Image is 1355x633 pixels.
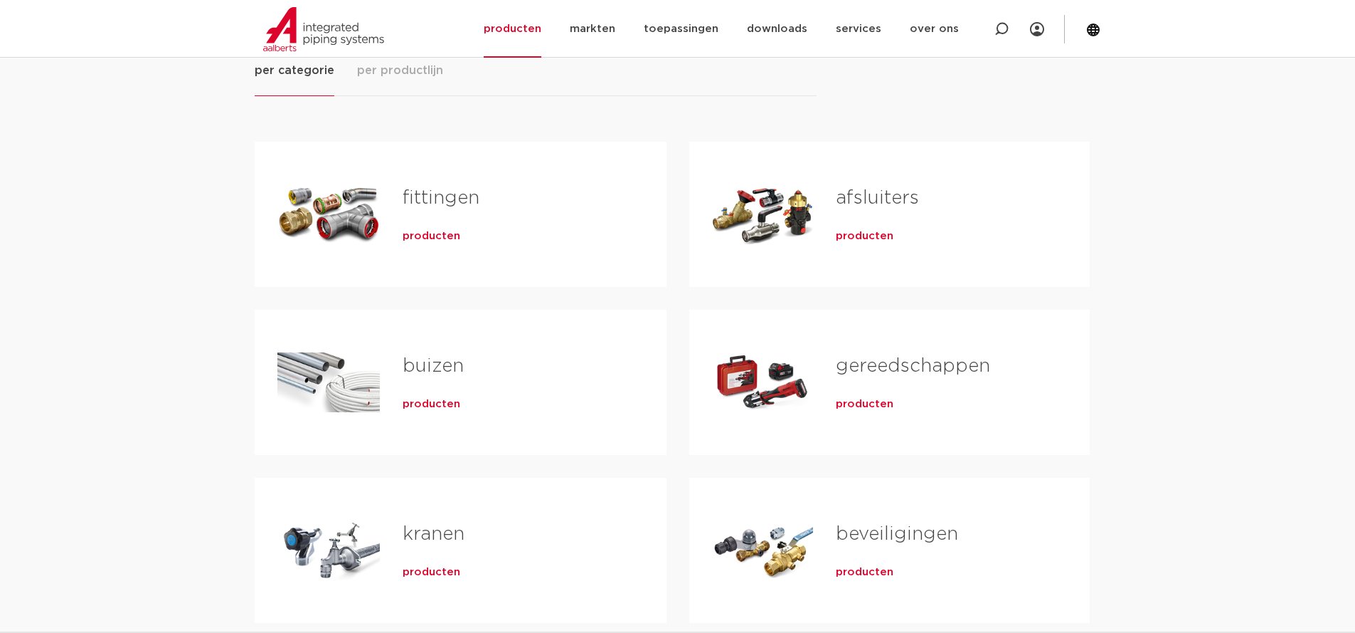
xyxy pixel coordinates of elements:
a: producten [836,565,893,580]
a: beveiligingen [836,525,958,543]
span: per productlijn [357,62,443,79]
a: producten [836,229,893,244]
a: gereedschappen [836,357,990,375]
a: buizen [403,357,464,375]
a: producten [403,397,460,412]
a: producten [836,397,893,412]
a: fittingen [403,189,479,207]
span: per categorie [255,62,334,79]
a: producten [403,565,460,580]
a: producten [403,229,460,244]
a: kranen [403,525,464,543]
a: afsluiters [836,189,919,207]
